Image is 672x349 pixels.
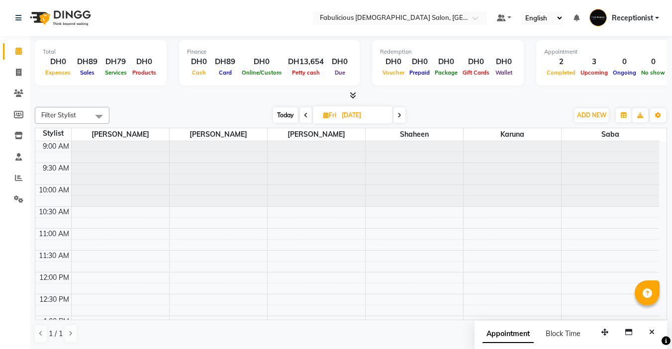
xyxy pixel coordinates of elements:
div: DH0 [407,56,432,68]
span: Prepaid [407,69,432,76]
div: DH0 [43,56,73,68]
span: Services [102,69,129,76]
span: Voucher [380,69,407,76]
div: 11:30 AM [37,251,71,261]
div: DH0 [432,56,460,68]
span: Cash [190,69,208,76]
span: Fri [321,111,339,119]
span: Card [216,69,234,76]
button: ADD NEW [575,108,609,122]
span: Receptionist [612,13,653,23]
div: 12:30 PM [37,294,71,305]
span: Gift Cards [460,69,492,76]
div: DH13,654 [284,56,328,68]
span: Sales [78,69,97,76]
div: Total [43,48,159,56]
div: 9:00 AM [41,141,71,152]
span: Expenses [43,69,73,76]
div: DH0 [239,56,284,68]
div: 2 [544,56,578,68]
span: [PERSON_NAME] [268,128,365,141]
div: Stylist [35,128,71,139]
div: 3 [578,56,610,68]
span: Petty cash [289,69,322,76]
img: Receptionist [589,9,607,26]
div: Redemption [380,48,516,56]
div: DH0 [460,56,492,68]
span: Package [432,69,460,76]
span: Today [273,107,298,123]
div: Finance [187,48,352,56]
div: 12:00 PM [37,272,71,283]
span: [PERSON_NAME] [72,128,169,141]
div: 9:30 AM [41,163,71,174]
div: DH89 [73,56,101,68]
span: Due [332,69,348,76]
span: Online/Custom [239,69,284,76]
span: Upcoming [578,69,610,76]
div: DH89 [211,56,239,68]
span: Products [130,69,159,76]
img: logo [25,4,94,32]
div: 10:30 AM [37,207,71,217]
span: ADD NEW [577,111,606,119]
div: 0 [639,56,668,68]
span: Completed [544,69,578,76]
span: 1 / 1 [49,329,63,339]
span: No show [639,69,668,76]
span: [PERSON_NAME] [170,128,267,141]
span: Filter Stylist [41,111,76,119]
div: DH79 [101,56,130,68]
span: Shaheen [366,128,463,141]
span: Block Time [546,329,580,338]
div: DH0 [328,56,352,68]
iframe: chat widget [630,309,662,339]
div: 10:00 AM [37,185,71,195]
div: DH0 [130,56,159,68]
div: DH0 [187,56,211,68]
span: Ongoing [610,69,639,76]
div: DH0 [492,56,516,68]
div: Appointment [544,48,668,56]
span: Appointment [482,325,534,343]
span: Saba [562,128,660,141]
div: 0 [610,56,639,68]
div: 11:00 AM [37,229,71,239]
div: 1:00 PM [41,316,71,327]
input: 2025-09-05 [339,108,388,123]
span: Wallet [493,69,515,76]
span: Karuna [464,128,561,141]
div: DH0 [380,56,407,68]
